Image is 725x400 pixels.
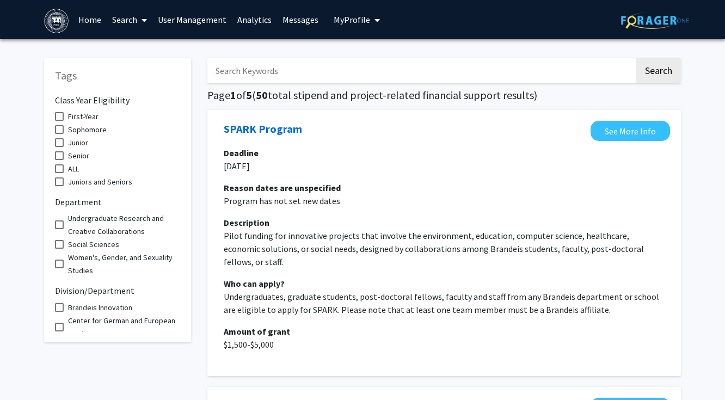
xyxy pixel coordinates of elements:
[68,314,180,340] span: Center for German and European Studies
[44,9,69,33] img: Brandeis University Logo
[636,58,681,83] button: Search
[55,188,180,207] h6: Department
[68,123,107,136] span: Sophomore
[107,1,152,39] a: Search
[224,326,290,337] b: Amount of grant
[152,1,232,39] a: User Management
[230,88,236,102] span: 1
[224,217,269,228] b: Description
[224,121,302,137] a: Opens in a new tab
[68,162,79,175] span: ALL
[68,212,180,238] span: Undergraduate Research and Creative Collaborations
[207,58,635,83] input: Search Keywords
[224,159,665,173] p: [DATE]
[224,147,259,158] b: Deadline
[224,182,341,193] b: Reason dates are unspecified
[68,301,132,314] span: Brandeis Innovation
[207,89,681,102] h5: Page of ( total stipend and project-related financial support results)
[68,238,119,251] span: Social Sciences
[224,290,665,316] p: Undergraduates, graduate students, post-doctoral fellows, faculty and staff from any Brandeis dep...
[246,88,252,102] span: 5
[224,338,665,351] p: $1,500-$5,000
[68,251,180,277] span: Women's, Gender, and Sexuality Studies
[8,351,46,392] iframe: Chat
[621,12,689,29] img: ForagerOne Logo
[68,136,88,149] span: Junior
[256,88,268,102] span: 50
[277,1,324,39] a: Messages
[55,87,180,106] h6: Class Year Eligibility
[55,69,180,82] h5: Tags
[68,175,132,188] span: Juniors and Seniors
[68,149,89,162] span: Senior
[224,278,285,289] b: Who can apply?
[73,1,107,39] a: Home
[334,14,370,25] span: My Profile
[224,194,665,207] p: Program has not set new dates
[591,121,670,141] a: Opens in a new tab
[224,229,665,268] p: Pilot funding for innovative projects that involve the environment, education, computer science, ...
[68,110,99,123] span: First-Year
[55,277,180,296] h6: Division/Department
[232,1,277,39] a: Analytics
